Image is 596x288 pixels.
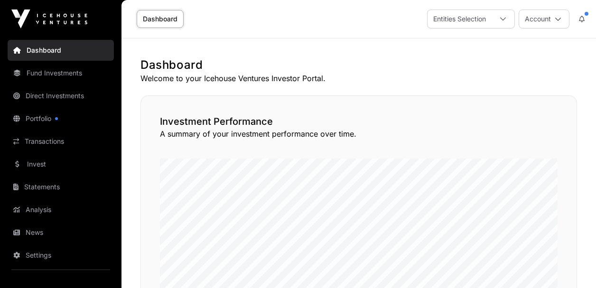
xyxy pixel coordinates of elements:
[137,10,184,28] a: Dashboard
[8,222,114,243] a: News
[8,177,114,197] a: Statements
[11,9,87,28] img: Icehouse Ventures Logo
[8,131,114,152] a: Transactions
[140,57,577,73] h1: Dashboard
[549,242,596,288] iframe: Chat Widget
[160,128,558,139] p: A summary of your investment performance over time.
[8,85,114,106] a: Direct Investments
[428,10,492,28] div: Entities Selection
[519,9,569,28] button: Account
[8,40,114,61] a: Dashboard
[8,199,114,220] a: Analysis
[8,108,114,129] a: Portfolio
[140,73,577,84] p: Welcome to your Icehouse Ventures Investor Portal.
[8,63,114,84] a: Fund Investments
[8,245,114,266] a: Settings
[160,115,558,128] h2: Investment Performance
[8,154,114,175] a: Invest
